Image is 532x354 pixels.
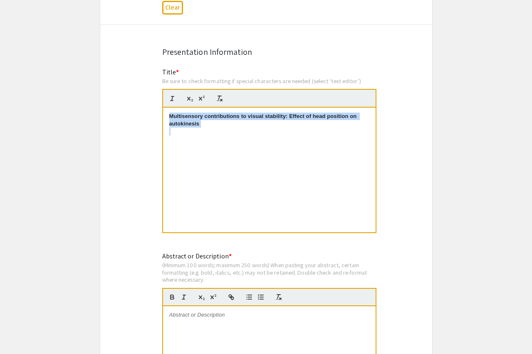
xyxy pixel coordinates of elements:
[162,1,183,15] button: Clear
[162,68,179,76] mat-label: Title
[162,46,370,58] div: Presentation Information
[162,77,376,85] div: Be sure to check formatting if special characters are needed (select ‘text editor’)
[162,252,232,261] mat-label: Abstract or Description
[6,317,35,348] iframe: Chat
[162,261,376,283] div: (Minimum 100 words; maximum 250 words) When pasting your abstract, certain formatting (e.g. bold,...
[169,113,359,127] strong: Multisensory contributions to visual stability: Effect of head position on autokinesis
